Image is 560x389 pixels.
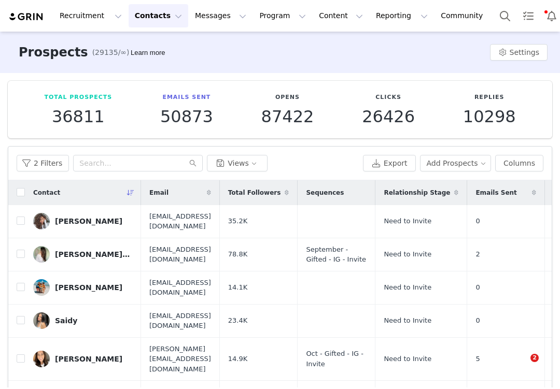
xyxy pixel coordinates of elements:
[306,349,367,369] span: Oct - Gifted - IG - Invite
[463,93,516,102] p: Replies
[313,4,369,27] button: Content
[228,315,247,326] span: 23.4K
[73,155,203,171] input: Search...
[495,155,543,171] button: Columns
[19,43,88,62] h3: Prospects
[33,188,60,197] span: Contact
[33,312,133,329] a: Saidy
[509,354,534,379] iframe: Intercom live chat
[55,283,122,292] div: [PERSON_NAME]
[149,278,211,298] span: [EMAIL_ADDRESS][DOMAIN_NAME]
[228,354,247,364] span: 14.9K
[384,249,431,260] span: Need to Invite
[420,155,492,171] button: Add Prospects
[370,4,434,27] button: Reporting
[92,47,130,58] span: (29135/∞)
[149,211,211,232] span: [EMAIL_ADDRESS][DOMAIN_NAME]
[384,315,431,326] span: Need to Invite
[228,188,281,197] span: Total Followers
[53,4,128,27] button: Recruitment
[55,316,77,325] div: Saidy
[129,4,188,27] button: Contacts
[55,355,122,363] div: [PERSON_NAME]
[149,344,211,374] span: [PERSON_NAME][EMAIL_ADDRESS][DOMAIN_NAME]
[189,160,197,167] i: icon: search
[463,107,516,126] p: 10298
[33,246,133,263] a: [PERSON_NAME]🎀🌷
[33,213,133,229] a: [PERSON_NAME]
[149,188,169,197] span: Email
[475,188,516,197] span: Emails Sent
[384,216,431,226] span: Need to Invite
[33,312,50,329] img: 86eaf376-0749-477f-ae6b-5a7b583b0972--s.jpg
[530,354,539,362] span: 2
[33,351,50,367] img: d5eef116-1685-4923-bd63-47535afb87bb.jpg
[228,282,247,293] span: 14.1K
[362,107,415,126] p: 26426
[8,12,45,22] img: grin logo
[44,93,112,102] p: Total Prospects
[55,250,133,258] div: [PERSON_NAME]🎀🌷
[228,216,247,226] span: 35.2K
[33,279,50,296] img: d3901876-a335-4872-a67a-edd7e6591c7d.jpg
[33,351,133,367] a: [PERSON_NAME]
[490,44,548,61] button: Settings
[362,93,415,102] p: Clicks
[44,107,112,126] p: 36811
[189,4,253,27] button: Messages
[306,244,367,265] span: September - Gifted - IG - Invite
[435,4,494,27] a: Community
[33,279,133,296] a: [PERSON_NAME]
[363,155,416,171] button: Export
[33,246,50,263] img: 632fb214-85e1-4980-b5c4-548b507108db.jpg
[384,354,431,364] span: Need to Invite
[228,249,247,260] span: 78.8K
[253,4,312,27] button: Program
[129,48,167,58] div: Tooltip anchor
[33,213,50,229] img: 6b247dd1-360a-473d-89d1-111da1b619a1.jpg
[149,244,211,265] span: [EMAIL_ADDRESS][DOMAIN_NAME]
[306,188,344,197] span: Sequences
[160,93,213,102] p: Emails Sent
[160,107,213,126] p: 50873
[55,217,122,225] div: [PERSON_NAME]
[207,155,268,171] button: Views
[517,4,540,27] a: Tasks
[17,155,69,171] button: 2 Filters
[384,188,450,197] span: Relationship Stage
[494,4,516,27] button: Search
[261,93,314,102] p: Opens
[261,107,314,126] p: 87422
[149,311,211,331] span: [EMAIL_ADDRESS][DOMAIN_NAME]
[384,282,431,293] span: Need to Invite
